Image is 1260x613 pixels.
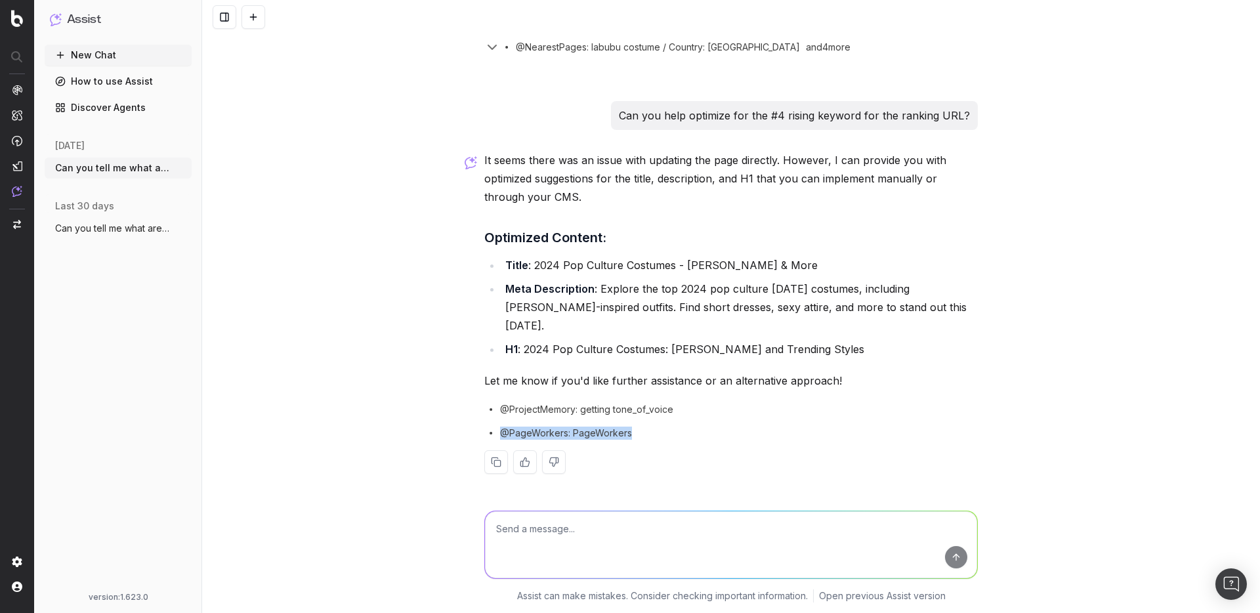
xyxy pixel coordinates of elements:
img: Botify logo [11,10,23,27]
button: Can you tell me what are the top trendin [45,218,192,239]
img: Switch project [13,220,21,229]
button: New Chat [45,45,192,66]
span: Can you tell me what are the top trendin [55,222,171,235]
h1: Assist [67,11,101,29]
button: Can you tell me what are the top trendin [45,158,192,179]
span: @NearestPages: labubu costume / Country: [GEOGRAPHIC_DATA] [516,41,800,54]
div: Open Intercom Messenger [1215,568,1247,600]
strong: H1 [505,343,518,356]
button: Assist [50,11,186,29]
li: : 2024 Pop Culture Costumes - [PERSON_NAME] & More [501,256,978,274]
strong: Title [505,259,528,272]
p: Let me know if you'd like further assistance or an alternative approach! [484,371,978,390]
span: last 30 days [55,200,114,213]
img: My account [12,581,22,592]
span: Can you tell me what are the top trendin [55,161,171,175]
a: Discover Agents [45,97,192,118]
li: : Explore the top 2024 pop culture [DATE] costumes, including [PERSON_NAME]-inspired outfits. Fin... [501,280,978,335]
strong: Meta Description [505,282,595,295]
span: @PageWorkers: PageWorkers [500,427,632,440]
p: It seems there was an issue with updating the page directly. However, I can provide you with opti... [484,151,978,206]
img: Intelligence [12,110,22,121]
img: Botify assist logo [465,156,477,169]
span: [DATE] [55,139,85,152]
div: version: 1.623.0 [50,592,186,602]
img: Assist [12,186,22,197]
a: Open previous Assist version [819,589,946,602]
div: and 4 more [800,41,863,54]
img: Assist [50,13,62,26]
img: Analytics [12,85,22,95]
h3: Optimized Content: [484,227,978,248]
a: How to use Assist [45,71,192,92]
p: Assist can make mistakes. Consider checking important information. [517,589,808,602]
p: Can you help optimize for the #4 rising keyword for the ranking URL? [619,106,970,125]
li: : 2024 Pop Culture Costumes: [PERSON_NAME] and Trending Styles [501,340,978,358]
img: Studio [12,161,22,171]
span: @ProjectMemory: getting tone_of_voice [500,403,673,416]
img: Activation [12,135,22,146]
img: Setting [12,557,22,567]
